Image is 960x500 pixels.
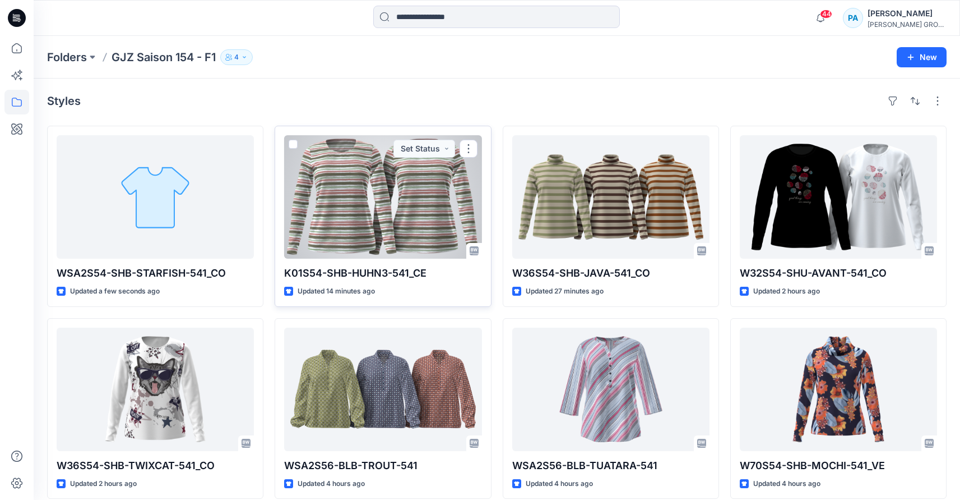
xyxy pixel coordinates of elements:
p: Updated 27 minutes ago [526,286,604,297]
a: WSA2S54-SHB-STARFISH-541_CO [57,135,254,259]
p: Updated 2 hours ago [70,478,137,490]
p: Updated 14 minutes ago [298,286,375,297]
p: Updated 2 hours ago [753,286,820,297]
p: K01S54-SHB-HUHN3-541_CE [284,265,481,281]
p: W36S54-SHB-TWIXCAT-541_CO [57,458,254,474]
button: 4 [220,49,253,65]
a: W36S54-SHB-JAVA-541_CO [512,135,709,259]
a: WSA2S56-BLB-TUATARA-541 [512,328,709,451]
div: [PERSON_NAME] GROUP [868,20,946,29]
p: W32S54-SHU-AVANT-541_CO [740,265,937,281]
a: W70S54-SHB-MOCHI-541_VE [740,328,937,451]
p: W70S54-SHB-MOCHI-541_VE [740,458,937,474]
span: 44 [820,10,832,19]
a: K01S54-SHB-HUHN3-541_CE [284,135,481,259]
p: WSA2S54-SHB-STARFISH-541_CO [57,265,254,281]
a: W36S54-SHB-TWIXCAT-541_CO [57,328,254,451]
p: 4 [234,51,239,63]
p: Updated 4 hours ago [526,478,593,490]
a: W32S54-SHU-AVANT-541_CO [740,135,937,259]
p: W36S54-SHB-JAVA-541_CO [512,265,709,281]
p: GJZ Saison 154 - F1 [112,49,216,65]
p: Updated a few seconds ago [70,286,160,297]
h4: Styles [47,94,81,108]
div: PA [843,8,863,28]
p: Updated 4 hours ago [753,478,820,490]
p: Updated 4 hours ago [298,478,365,490]
div: [PERSON_NAME] [868,7,946,20]
p: WSA2S56-BLB-TUATARA-541 [512,458,709,474]
button: New [897,47,947,67]
a: WSA2S56-BLB-TROUT-541 [284,328,481,451]
a: Folders [47,49,87,65]
p: WSA2S56-BLB-TROUT-541 [284,458,481,474]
